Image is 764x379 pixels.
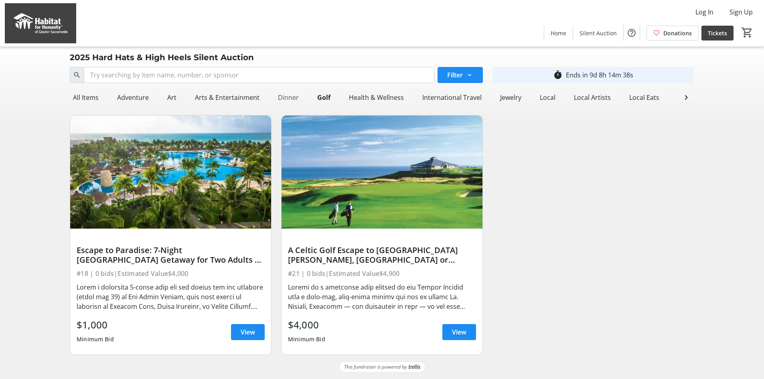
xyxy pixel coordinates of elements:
[438,67,483,83] button: Filter
[730,7,753,17] span: Sign Up
[70,116,271,229] img: Escape to Paradise: 7-Night Mayan Palace Getaway for Two Adults + Two Children
[65,51,259,64] div: 2025 Hard Hats & High Heels Silent Auction
[646,26,698,41] a: Donations
[192,89,263,105] div: Arts & Entertainment
[537,89,559,105] div: Local
[626,89,663,105] div: Local Eats
[77,332,114,347] div: Minimum Bid
[566,70,633,80] div: Ends in 9d 8h 14m 38s
[282,116,482,229] img: A Celtic Golf Escape to St. Andrews, Scotland or Kildare, Ireland for Two
[114,89,152,105] div: Adventure
[5,3,76,43] img: Habitat for Humanity of Greater Sacramento's Logo
[231,324,265,340] a: View
[497,89,525,105] div: Jewelry
[419,89,485,105] div: International Travel
[708,29,727,37] span: Tickets
[77,245,265,265] div: Escape to Paradise: 7-Night [GEOGRAPHIC_DATA] Getaway for Two Adults + Two Children
[573,26,623,41] a: Silent Auction
[580,29,617,37] span: Silent Auction
[288,268,476,279] div: #21 | 0 bids | Estimated Value $4,900
[70,89,102,105] div: All Items
[409,364,420,370] img: Trellis Logo
[663,29,692,37] span: Donations
[344,363,407,371] span: This fundraiser is powered by
[551,29,566,37] span: Home
[740,25,754,40] button: Cart
[241,327,255,337] span: View
[675,89,717,105] div: Local Travel
[288,318,325,332] div: $4,000
[288,282,476,311] div: Loremi do s ametconse adip elitsed do eiu Tempor Incidid utla e dolo-mag, aliq-enima minimv qui n...
[164,89,180,105] div: Art
[544,26,573,41] a: Home
[314,89,334,105] div: Golf
[701,26,734,41] a: Tickets
[723,6,759,18] button: Sign Up
[288,332,325,347] div: Minimum Bid
[346,89,407,105] div: Health & Wellness
[452,327,466,337] span: View
[447,70,463,80] span: Filter
[689,6,720,18] button: Log In
[695,7,713,17] span: Log In
[77,318,114,332] div: $1,000
[77,268,265,279] div: #18 | 0 bids | Estimated Value $4,000
[442,324,476,340] a: View
[571,89,614,105] div: Local Artists
[553,70,563,80] mat-icon: timer_outline
[288,245,476,265] div: A Celtic Golf Escape to [GEOGRAPHIC_DATA][PERSON_NAME], [GEOGRAPHIC_DATA] or [GEOGRAPHIC_DATA], [...
[84,67,434,83] input: Try searching by item name, number, or sponsor
[624,25,640,41] button: Help
[77,282,265,311] div: Lorem i dolorsita 5-conse adip eli sed doeius tem inc utlabore (etdol mag 39) al Eni Admin Veniam...
[275,89,302,105] div: Dinner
